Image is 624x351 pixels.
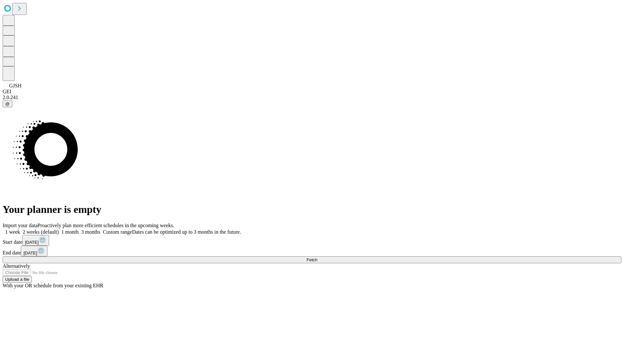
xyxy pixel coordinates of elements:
span: Import your data [3,223,38,228]
span: Alternatively [3,263,30,269]
button: @ [3,100,12,107]
span: Fetch [306,257,317,262]
span: 3 months [81,229,100,235]
div: 2.0.241 [3,95,621,100]
span: Custom range [103,229,132,235]
h1: Your planner is empty [3,203,621,215]
div: End date [3,246,621,256]
div: Start date [3,235,621,246]
button: [DATE] [21,246,47,256]
span: 1 month [61,229,79,235]
button: Fetch [3,256,621,263]
span: Dates can be optimized up to 3 months in the future. [132,229,241,235]
span: @ [5,101,10,106]
span: [DATE] [25,240,39,245]
button: Upload a file [3,276,32,283]
span: With your OR schedule from your existing EHR [3,283,103,288]
span: 2 weeks (default) [23,229,59,235]
span: [DATE] [23,251,37,255]
div: GEI [3,89,621,95]
span: GJSH [9,83,21,88]
span: Proactively plan more efficient schedules in the upcoming weeks. [38,223,174,228]
span: 1 week [5,229,20,235]
button: [DATE] [22,235,49,246]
